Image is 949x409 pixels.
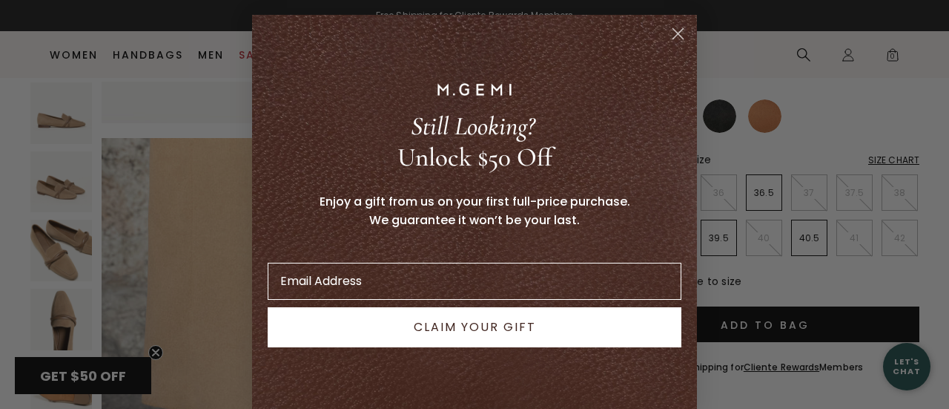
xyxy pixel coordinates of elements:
[411,111,535,142] span: Still Looking?
[437,83,512,95] img: M.GEMI
[397,142,552,173] span: Unlock $50 Off
[665,21,691,47] button: Close dialog
[268,263,681,300] input: Email Address
[320,193,630,229] span: Enjoy a gift from us on your first full-price purchase. We guarantee it won’t be your last.
[268,307,681,347] button: CLAIM YOUR GIFT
